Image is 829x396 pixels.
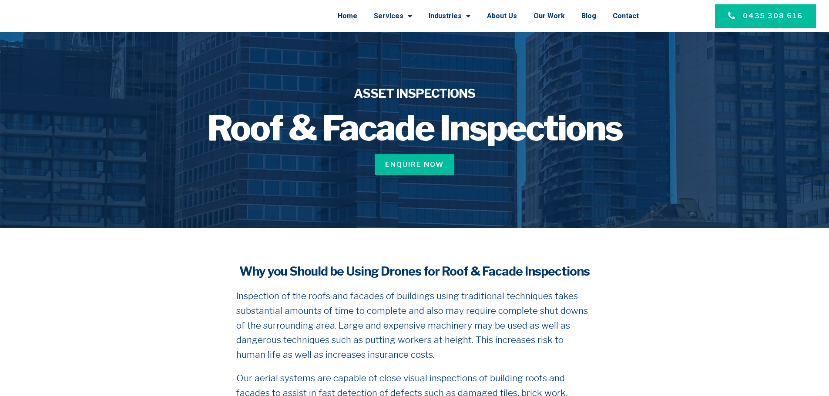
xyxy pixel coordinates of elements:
a: Enquire Now [375,154,454,175]
h1: Roof & Facade Inspections [154,111,675,146]
a: 0435 308 616 [715,4,816,28]
span: 0435 308 616 [743,11,803,21]
a: Home [338,5,357,27]
a: Blog [581,5,596,27]
a: Our Work [534,5,565,27]
h4: Why you Should be Using Drones for Roof & Facade Inspections [236,263,593,280]
img: Final-Logo copy [26,7,117,26]
nav: Menu [141,5,639,27]
a: Contact [613,5,639,27]
span: Enquire Now [385,160,444,170]
a: Industries [429,5,470,27]
h4: ASSET INSPECTIONS [154,85,675,102]
a: Services [374,5,412,27]
p: Inspection of the roofs and facades of buildings using traditional techniques takes substantial a... [236,289,593,362]
a: About Us [487,5,517,27]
